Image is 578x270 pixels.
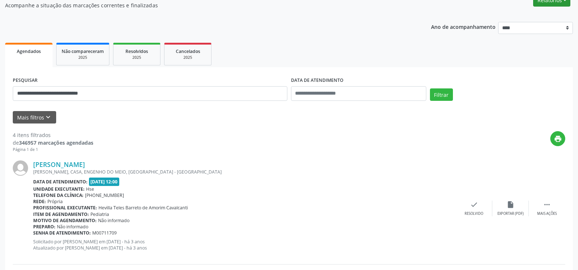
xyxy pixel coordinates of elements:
[13,160,28,176] img: img
[465,211,483,216] div: Resolvido
[57,224,88,230] span: Não informado
[470,201,478,209] i: check
[98,217,129,224] span: Não informado
[430,88,453,101] button: Filtrar
[13,147,93,153] div: Página 1 de 1
[170,55,206,60] div: 2025
[33,205,97,211] b: Profissional executante:
[86,186,94,192] span: Hse
[33,160,85,168] a: [PERSON_NAME]
[554,135,562,143] i: print
[17,48,41,54] span: Agendados
[33,192,84,198] b: Telefone da clínica:
[497,211,524,216] div: Exportar (PDF)
[47,198,63,205] span: Própria
[13,111,56,124] button: Mais filtroskeyboard_arrow_down
[89,178,120,186] span: [DATE] 12:00
[19,139,93,146] strong: 346957 marcações agendadas
[13,131,93,139] div: 4 itens filtrados
[62,48,104,54] span: Não compareceram
[33,217,97,224] b: Motivo de agendamento:
[33,186,85,192] b: Unidade executante:
[33,239,456,251] p: Solicitado por [PERSON_NAME] em [DATE] - há 3 anos Atualizado por [PERSON_NAME] em [DATE] - há 3 ...
[85,192,124,198] span: [PHONE_NUMBER]
[13,139,93,147] div: de
[176,48,200,54] span: Cancelados
[291,75,344,86] label: DATA DE ATENDIMENTO
[537,211,557,216] div: Mais ações
[13,75,38,86] label: PESQUISAR
[431,22,496,31] p: Ano de acompanhamento
[98,205,188,211] span: Hevilla Teles Barreto de Amorim Cavalcanti
[33,211,89,217] b: Item de agendamento:
[33,179,88,185] b: Data de atendimento:
[507,201,515,209] i: insert_drive_file
[5,1,403,9] p: Acompanhe a situação das marcações correntes e finalizadas
[543,201,551,209] i: 
[33,198,46,205] b: Rede:
[92,230,117,236] span: M00711709
[33,224,55,230] b: Preparo:
[62,55,104,60] div: 2025
[125,48,148,54] span: Resolvidos
[33,169,456,175] div: [PERSON_NAME], CASA, ENGENHO DO MEIO, [GEOGRAPHIC_DATA] - [GEOGRAPHIC_DATA]
[90,211,109,217] span: Pediatria
[550,131,565,146] button: print
[44,113,52,121] i: keyboard_arrow_down
[33,230,91,236] b: Senha de atendimento:
[119,55,155,60] div: 2025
